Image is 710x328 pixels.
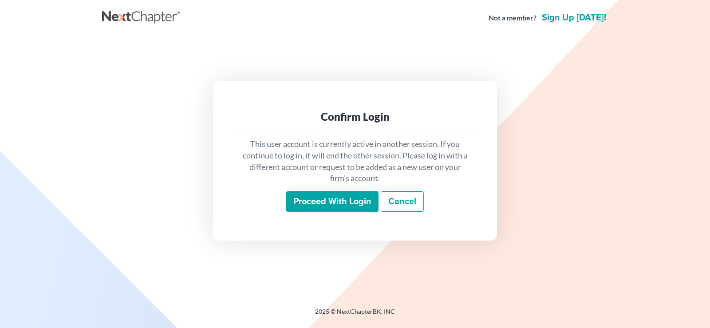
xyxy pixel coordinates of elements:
a: Cancel [381,191,424,212]
input: Proceed with login [286,191,379,212]
a: Sign up [DATE]! [540,13,608,22]
strong: Not a member? [489,13,536,23]
div: 2025 © NextChapterBK, INC [102,307,608,323]
div: Confirm Login [241,110,469,124]
p: This user account is currently active in another session. If you continue to log in, it will end ... [241,138,469,184]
